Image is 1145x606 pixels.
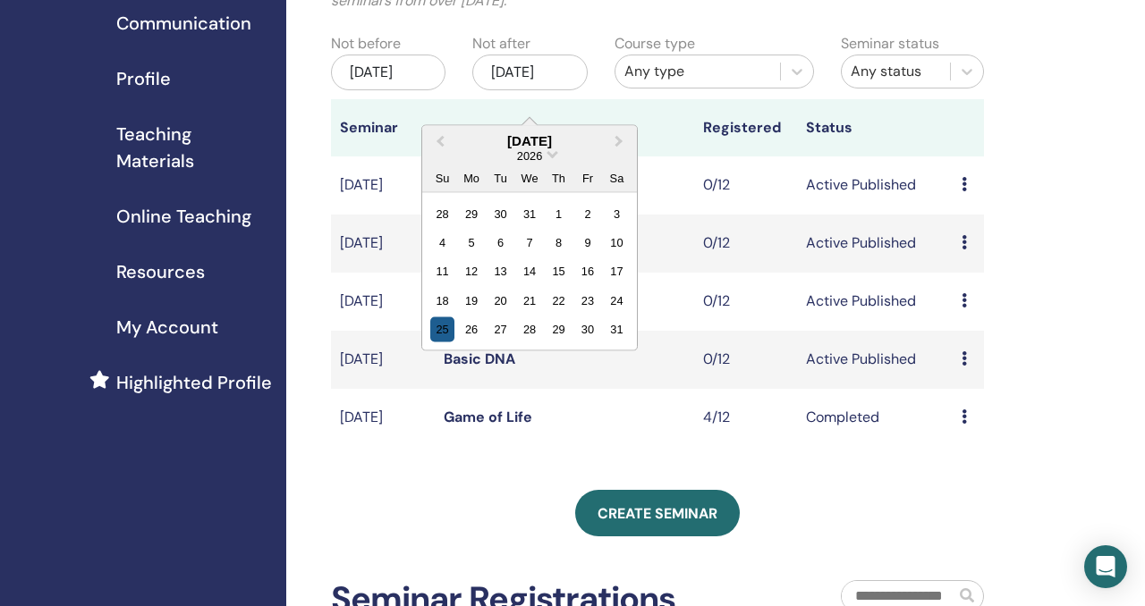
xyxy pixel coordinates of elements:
div: Choose Thursday, January 1st, 2026 [547,201,571,225]
div: Choose Monday, January 12th, 2026 [460,259,484,283]
div: [DATE] [422,132,637,147]
td: 0/12 [694,273,798,331]
div: Choose Tuesday, January 27th, 2026 [488,317,513,341]
label: Seminar status [841,33,939,55]
div: Choose Friday, January 2nd, 2026 [576,201,600,225]
div: Choose Wednesday, January 7th, 2026 [518,230,542,254]
div: Choose Friday, January 9th, 2026 [576,230,600,254]
div: Choose Thursday, January 15th, 2026 [547,259,571,283]
div: [DATE] [331,55,445,90]
div: Choose Thursday, January 29th, 2026 [547,317,571,341]
div: Choose Saturday, January 24th, 2026 [605,288,629,312]
div: [DATE] [472,55,587,90]
th: Status [797,99,953,156]
div: Choose Tuesday, January 20th, 2026 [488,288,513,312]
div: Open Intercom Messenger [1084,545,1127,588]
td: Active Published [797,273,953,331]
div: Th [547,165,571,189]
div: Choose Sunday, January 11th, 2026 [430,259,454,283]
td: [DATE] [331,215,435,273]
span: Teaching Materials [116,121,272,174]
div: Choose Friday, January 30th, 2026 [576,317,600,341]
div: Choose Wednesday, January 21st, 2026 [518,288,542,312]
div: Choose Sunday, December 28th, 2025 [430,201,454,225]
div: Choose Wednesday, January 14th, 2026 [518,259,542,283]
a: Game of Life [444,408,532,426]
div: Any status [851,61,941,82]
div: Choose Thursday, January 22nd, 2026 [547,288,571,312]
td: Active Published [797,156,953,215]
td: 0/12 [694,156,798,215]
div: Choose Tuesday, January 6th, 2026 [488,230,513,254]
div: Choose Saturday, January 3rd, 2026 [605,201,629,225]
th: Registered [694,99,798,156]
div: Choose Tuesday, December 30th, 2025 [488,201,513,225]
div: Choose Friday, January 23rd, 2026 [576,288,600,312]
span: Create seminar [598,504,717,523]
div: Choose Monday, December 29th, 2025 [460,201,484,225]
td: 0/12 [694,215,798,273]
div: Any type [624,61,771,82]
div: Choose Friday, January 16th, 2026 [576,259,600,283]
div: Choose Saturday, January 10th, 2026 [605,230,629,254]
div: Choose Tuesday, January 13th, 2026 [488,259,513,283]
div: Choose Wednesday, January 28th, 2026 [518,317,542,341]
td: 4/12 [694,389,798,447]
div: Choose Monday, January 19th, 2026 [460,288,484,312]
div: Su [430,165,454,189]
div: Choose Thursday, January 8th, 2026 [547,230,571,254]
span: Communication [116,10,251,37]
a: Create seminar [575,490,740,536]
div: Sa [605,165,629,189]
div: We [518,165,542,189]
div: Choose Sunday, January 25th, 2026 [430,317,454,341]
div: Tu [488,165,513,189]
div: Choose Monday, January 26th, 2026 [460,317,484,341]
div: Choose Date [421,124,638,350]
div: Choose Sunday, January 4th, 2026 [430,230,454,254]
span: Resources [116,258,205,285]
td: [DATE] [331,331,435,389]
span: 2026 [517,148,542,162]
div: Choose Monday, January 5th, 2026 [460,230,484,254]
label: Not after [472,33,530,55]
span: Highlighted Profile [116,369,272,396]
div: Choose Saturday, January 31st, 2026 [605,317,629,341]
div: Choose Sunday, January 18th, 2026 [430,288,454,312]
th: Seminar [331,99,435,156]
span: Profile [116,65,171,92]
button: Previous Month [424,127,453,156]
div: Choose Saturday, January 17th, 2026 [605,259,629,283]
td: [DATE] [331,273,435,331]
div: Choose Wednesday, December 31st, 2025 [518,201,542,225]
label: Not before [331,33,401,55]
td: 0/12 [694,331,798,389]
span: Online Teaching [116,203,251,230]
td: Active Published [797,331,953,389]
label: Course type [615,33,695,55]
button: Next Month [606,127,635,156]
td: Completed [797,389,953,447]
a: Basic DNA [444,349,515,368]
span: My Account [116,314,218,341]
div: Fr [576,165,600,189]
div: Mo [460,165,484,189]
td: Active Published [797,215,953,273]
td: [DATE] [331,156,435,215]
td: [DATE] [331,389,435,447]
div: Month January, 2026 [428,198,632,343]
